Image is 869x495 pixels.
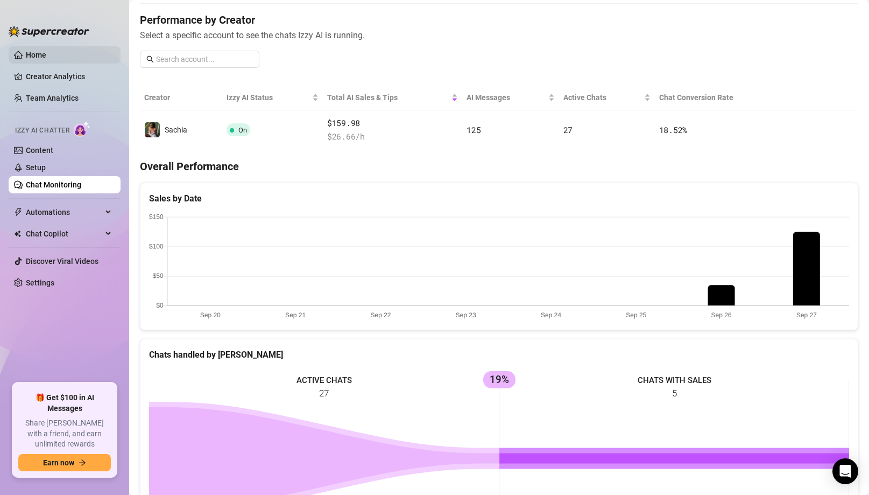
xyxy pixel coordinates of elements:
span: 🎁 Get $100 in AI Messages [18,393,111,414]
a: Discover Viral Videos [26,257,98,266]
a: Creator Analytics [26,68,112,85]
a: Home [26,51,46,59]
th: Total AI Sales & Tips [323,85,462,110]
span: search [146,55,154,63]
th: AI Messages [462,85,559,110]
h4: Overall Performance [140,159,858,174]
a: Settings [26,278,54,287]
span: Total AI Sales & Tips [327,92,449,103]
span: Select a specific account to see the chats Izzy AI is running. [140,29,858,42]
button: Earn nowarrow-right [18,454,111,471]
input: Search account... [156,53,253,65]
span: On [238,126,247,134]
span: 18.52 % [659,124,687,135]
span: $ 26.66 /h [327,130,458,143]
span: Sachia [165,126,187,134]
h4: Performance by Creator [140,12,858,27]
span: Chat Copilot [26,225,102,242]
img: AI Chatter [74,121,90,137]
th: Active Chats [559,85,655,110]
span: Izzy AI Chatter [15,126,69,136]
div: Chats handled by [PERSON_NAME] [149,348,849,361]
span: 125 [467,124,481,135]
div: Open Intercom Messenger [832,458,858,484]
span: Automations [26,204,102,221]
a: Content [26,146,53,155]
span: $159.98 [327,117,458,130]
th: Chat Conversion Rate [655,85,787,110]
a: Setup [26,163,46,172]
img: logo-BBDzfeDw.svg [9,26,89,37]
div: Sales by Date [149,192,849,205]
span: Share [PERSON_NAME] with a friend, and earn unlimited rewards [18,418,111,450]
span: AI Messages [467,92,546,103]
th: Izzy AI Status [222,85,323,110]
img: Sachia [145,122,160,137]
span: Izzy AI Status [227,92,310,103]
span: Earn now [43,458,74,467]
span: Active Chats [563,92,642,103]
span: arrow-right [79,459,86,466]
span: 27 [563,124,573,135]
a: Chat Monitoring [26,180,81,189]
th: Creator [140,85,222,110]
span: thunderbolt [14,208,23,217]
a: Team Analytics [26,94,79,102]
img: Chat Copilot [14,230,21,238]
